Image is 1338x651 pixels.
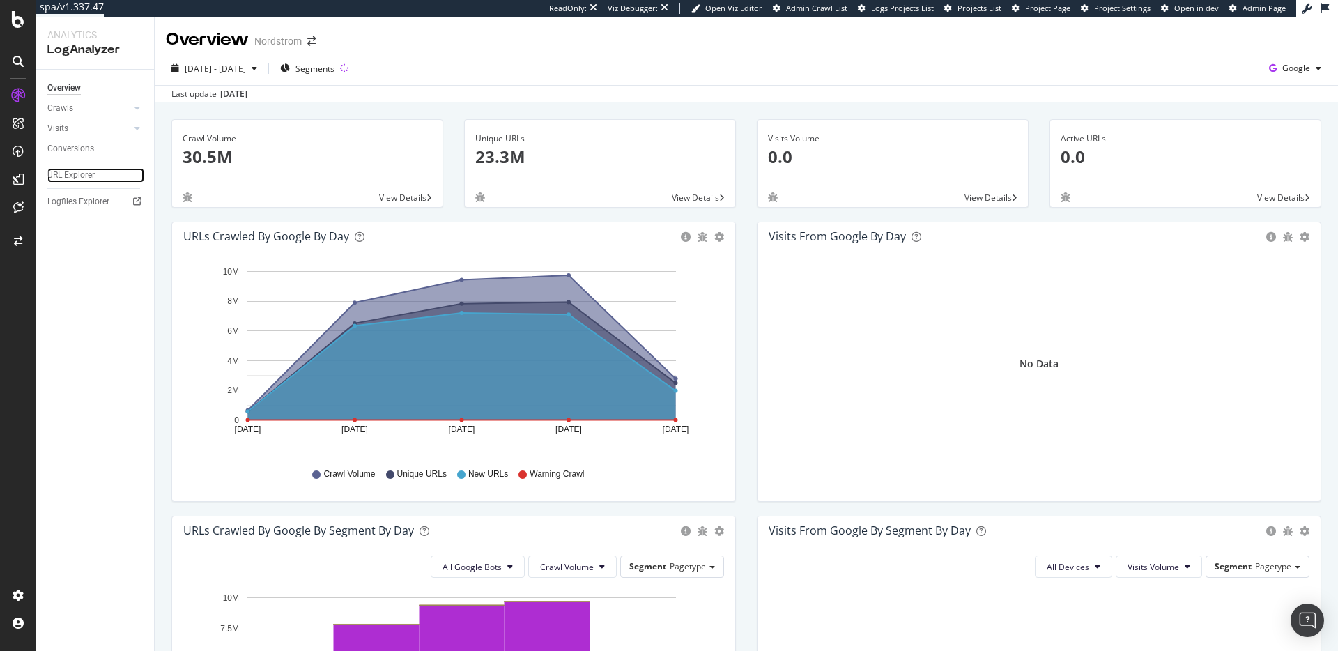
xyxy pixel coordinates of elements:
div: gear [714,526,724,536]
div: Visits Volume [768,132,1017,145]
span: Segment [1215,560,1252,572]
text: [DATE] [341,424,368,434]
a: Project Page [1012,3,1070,14]
span: Projects List [958,3,1001,13]
span: View Details [672,192,719,204]
text: 8M [227,297,239,307]
div: Visits from Google by day [769,229,906,243]
text: 4M [227,356,239,366]
div: bug [183,192,192,202]
span: Segment [629,560,666,572]
span: Unique URLs [397,468,447,480]
div: Open Intercom Messenger [1291,604,1324,637]
div: LogAnalyzer [47,42,143,58]
a: Conversions [47,141,144,156]
text: 6M [227,326,239,336]
span: Pagetype [1255,560,1291,572]
text: 7.5M [220,624,239,634]
span: Segments [295,63,334,75]
div: gear [1300,526,1309,536]
div: Crawl Volume [183,132,432,145]
div: bug [698,526,707,536]
span: Crawl Volume [540,561,594,573]
a: Logs Projects List [858,3,934,14]
div: [DATE] [220,88,247,100]
div: URLs Crawled by Google by day [183,229,349,243]
span: View Details [379,192,426,204]
a: Admin Page [1229,3,1286,14]
div: Nordstrom [254,34,302,48]
a: Admin Crawl List [773,3,847,14]
div: gear [1300,232,1309,242]
div: arrow-right-arrow-left [307,36,316,46]
button: [DATE] - [DATE] [166,57,263,79]
div: bug [475,192,485,202]
button: Google [1263,57,1327,79]
span: Project Settings [1094,3,1151,13]
div: circle-info [1266,232,1276,242]
div: Logfiles Explorer [47,194,109,209]
div: Crawls [47,101,73,116]
text: [DATE] [449,424,475,434]
a: Open Viz Editor [691,3,762,14]
span: Crawl Volume [323,468,375,480]
div: Unique URLs [475,132,725,145]
p: 0.0 [768,145,1017,169]
div: ReadOnly: [549,3,587,14]
p: 30.5M [183,145,432,169]
div: bug [768,192,778,202]
span: Visits Volume [1128,561,1179,573]
span: New URLs [468,468,508,480]
span: Admin Page [1243,3,1286,13]
div: gear [714,232,724,242]
span: All Google Bots [443,561,502,573]
div: circle-info [681,526,691,536]
text: 10M [223,593,239,603]
div: Overview [166,28,249,52]
div: bug [1283,526,1293,536]
div: URL Explorer [47,168,95,183]
span: Open in dev [1174,3,1219,13]
div: bug [1061,192,1070,202]
text: 10M [223,267,239,277]
button: Visits Volume [1116,556,1202,578]
span: View Details [964,192,1012,204]
div: circle-info [681,232,691,242]
a: URL Explorer [47,168,144,183]
a: Project Settings [1081,3,1151,14]
svg: A chart. [183,261,719,455]
div: URLs Crawled by Google By Segment By Day [183,523,414,537]
span: Google [1282,62,1310,74]
div: Last update [171,88,247,100]
button: All Devices [1035,556,1112,578]
div: bug [1283,232,1293,242]
button: Crawl Volume [528,556,617,578]
div: No Data [1020,357,1059,371]
div: Conversions [47,141,94,156]
text: [DATE] [663,424,689,434]
span: Project Page [1025,3,1070,13]
text: 2M [227,385,239,395]
a: Logfiles Explorer [47,194,144,209]
div: Viz Debugger: [608,3,658,14]
text: 0 [234,415,239,425]
span: View Details [1257,192,1305,204]
a: Visits [47,121,130,136]
div: circle-info [1266,526,1276,536]
div: bug [698,232,707,242]
button: All Google Bots [431,556,525,578]
p: 0.0 [1061,145,1310,169]
a: Open in dev [1161,3,1219,14]
button: Segments [275,57,340,79]
span: Warning Crawl [530,468,584,480]
span: Logs Projects List [871,3,934,13]
span: Open Viz Editor [705,3,762,13]
text: [DATE] [555,424,582,434]
a: Crawls [47,101,130,116]
span: [DATE] - [DATE] [185,63,246,75]
a: Projects List [944,3,1001,14]
div: Overview [47,81,81,95]
span: All Devices [1047,561,1089,573]
p: 23.3M [475,145,725,169]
